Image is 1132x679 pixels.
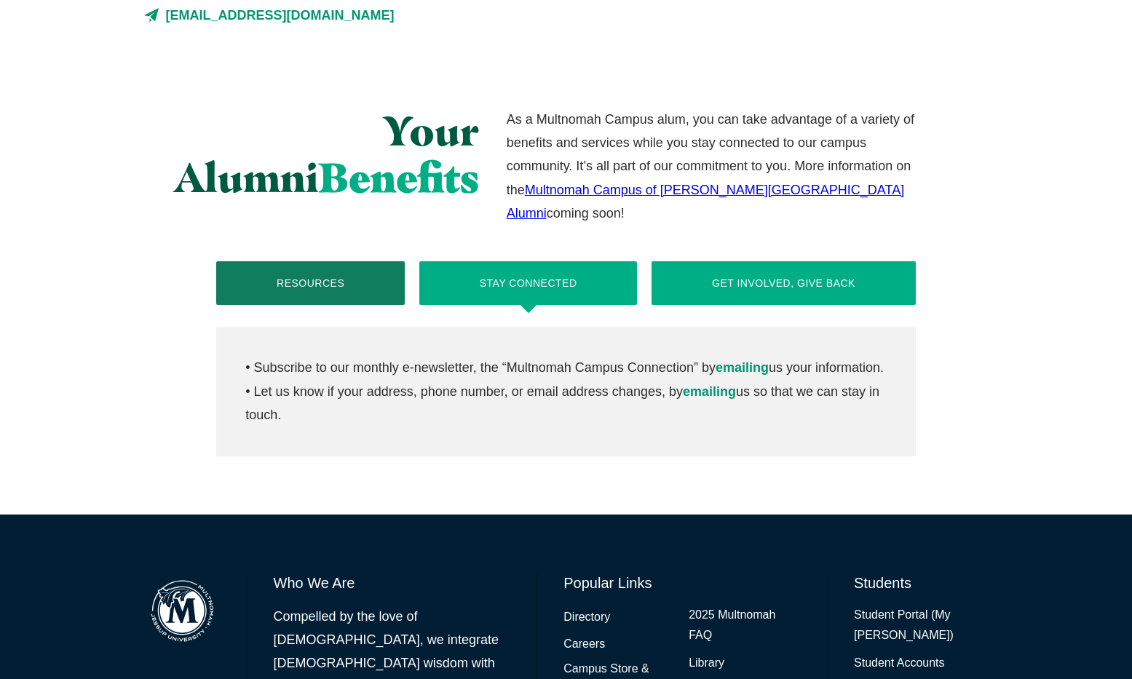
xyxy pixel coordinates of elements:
[144,108,480,202] h2: Your Alumni
[854,605,988,647] a: Student Portal (My [PERSON_NAME])
[507,108,915,226] p: As a Multnomah Campus alum, you can take advantage of a variety of benefits and services while yo...
[683,384,736,399] a: emailing
[563,634,605,655] a: Careers
[716,360,769,375] a: emailing
[563,607,610,628] a: Directory
[245,356,886,426] p: • Subscribe to our monthly e-newsletter, the “Multnomah Campus Connection” by us your information...
[216,261,405,305] button: Resources
[319,152,479,202] span: Benefits
[689,605,801,647] a: 2025 Multnomah FAQ
[507,183,905,221] a: Multnomah Campus of [PERSON_NAME][GEOGRAPHIC_DATA] Alumni
[563,573,801,593] h6: Popular Links
[854,573,988,593] h6: Students
[274,573,511,593] h6: Who We Are
[652,261,915,305] button: Get Involved, Give Back
[854,653,945,674] a: Student Accounts
[419,261,637,305] button: Stay Connected
[144,4,480,27] a: [EMAIL_ADDRESS][DOMAIN_NAME]
[144,573,221,649] img: Multnomah Campus of Jessup University logo
[689,653,724,674] a: Library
